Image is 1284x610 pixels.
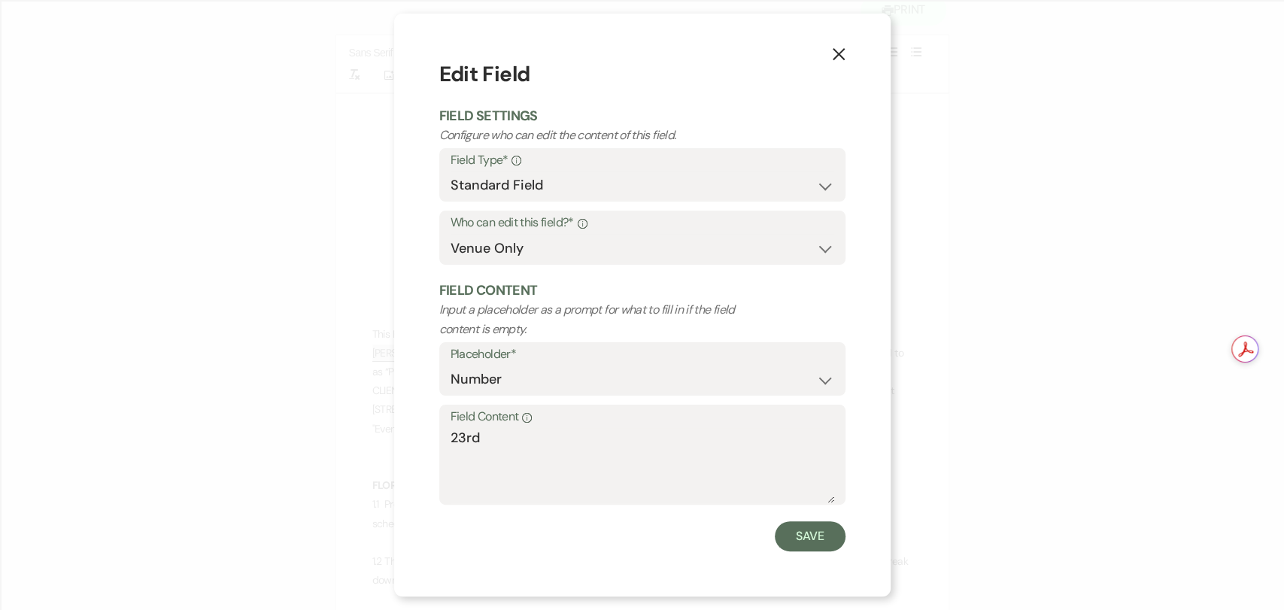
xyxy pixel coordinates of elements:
[6,6,314,20] div: Home
[439,59,845,90] h1: Edit Field
[6,62,1278,76] div: Move To ...
[6,20,139,35] input: Search outlines
[439,300,764,338] p: Input a placeholder as a prompt for what to fill in if the field content is empty.
[6,76,1278,90] div: Delete
[6,103,1278,117] div: Sign out
[6,49,1278,62] div: Sort New > Old
[6,35,1278,49] div: Sort A > Z
[439,107,845,126] h2: Field Settings
[439,126,764,145] p: Configure who can edit the content of this field.
[451,428,834,503] textarea: 23rd
[439,281,845,300] h2: Field Content
[451,212,834,234] label: Who can edit this field?*
[451,150,834,171] label: Field Type*
[451,406,834,428] label: Field Content
[6,90,1278,103] div: Options
[775,521,845,551] button: Save
[451,344,834,366] label: Placeholder*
